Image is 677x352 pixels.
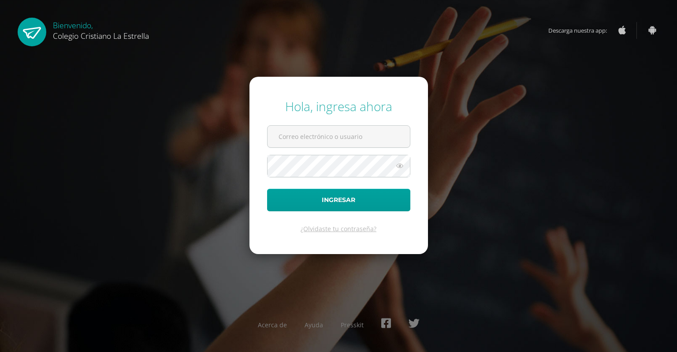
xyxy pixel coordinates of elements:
[53,18,149,41] div: Bienvenido,
[258,321,287,329] a: Acerca de
[53,30,149,41] span: Colegio Cristiano La Estrella
[267,189,410,211] button: Ingresar
[341,321,364,329] a: Presskit
[305,321,323,329] a: Ayuda
[267,98,410,115] div: Hola, ingresa ahora
[548,22,616,39] span: Descarga nuestra app:
[301,225,376,233] a: ¿Olvidaste tu contraseña?
[268,126,410,147] input: Correo electrónico o usuario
